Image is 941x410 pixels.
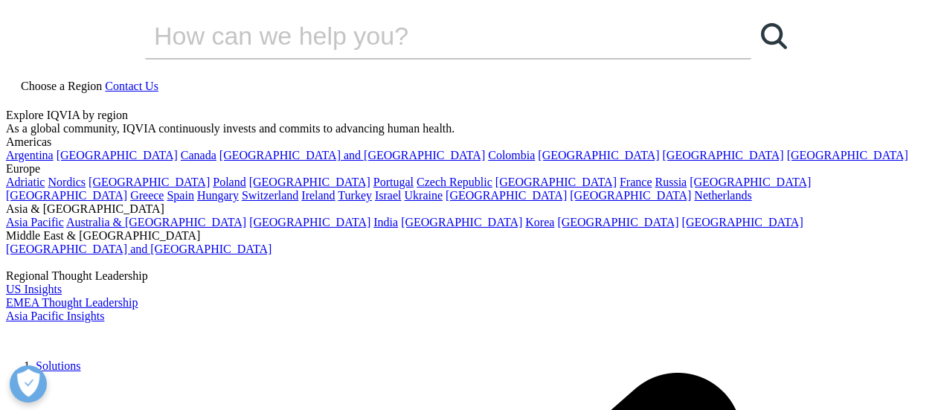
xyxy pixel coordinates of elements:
a: Ireland [301,189,335,202]
a: Colombia [488,149,535,161]
a: [GEOGRAPHIC_DATA] [401,216,522,228]
a: [GEOGRAPHIC_DATA] [495,176,617,188]
a: Asia Pacific Insights [6,310,104,322]
div: Americas [6,135,935,149]
a: [GEOGRAPHIC_DATA] and [GEOGRAPHIC_DATA] [6,243,272,255]
a: [GEOGRAPHIC_DATA] and [GEOGRAPHIC_DATA] [219,149,485,161]
button: Open Preferences [10,365,47,403]
a: Nordics [48,176,86,188]
a: [GEOGRAPHIC_DATA] [249,216,370,228]
a: [GEOGRAPHIC_DATA] [6,189,127,202]
a: [GEOGRAPHIC_DATA] [682,216,803,228]
a: Argentina [6,149,54,161]
input: Search [145,13,709,58]
a: Hungary [197,189,239,202]
div: Explore IQVIA by region [6,109,935,122]
a: Poland [213,176,245,188]
a: [GEOGRAPHIC_DATA] [89,176,210,188]
a: Greece [130,189,164,202]
a: [GEOGRAPHIC_DATA] [446,189,567,202]
a: EMEA Thought Leadership [6,296,138,309]
a: Turkey [338,189,372,202]
a: Korea [525,216,554,228]
a: [GEOGRAPHIC_DATA] [663,149,784,161]
a: Canada [181,149,216,161]
div: Regional Thought Leadership [6,269,935,283]
a: [GEOGRAPHIC_DATA] [787,149,908,161]
a: India [373,216,398,228]
div: Middle East & [GEOGRAPHIC_DATA] [6,229,935,243]
a: France [620,176,652,188]
a: Contact Us [105,80,158,92]
a: Israel [375,189,402,202]
a: [GEOGRAPHIC_DATA] [538,149,659,161]
span: Choose a Region [21,80,102,92]
a: US Insights [6,283,62,295]
a: [GEOGRAPHIC_DATA] [249,176,370,188]
img: IQVIA Healthcare Information Technology and Pharma Clinical Research Company [6,323,125,345]
a: Czech Republic [417,176,492,188]
div: Asia & [GEOGRAPHIC_DATA] [6,202,935,216]
a: Adriatic [6,176,45,188]
a: Search [751,13,796,58]
a: [GEOGRAPHIC_DATA] [557,216,678,228]
a: Switzerland [242,189,298,202]
a: Solutions [36,359,80,372]
a: [GEOGRAPHIC_DATA] [57,149,178,161]
a: Netherlands [694,189,751,202]
div: As a global community, IQVIA continuously invests and commits to advancing human health. [6,122,935,135]
a: [GEOGRAPHIC_DATA] [690,176,811,188]
a: [GEOGRAPHIC_DATA] [570,189,691,202]
a: Portugal [373,176,414,188]
a: Asia Pacific [6,216,64,228]
a: Ukraine [405,189,443,202]
svg: Search [761,23,787,49]
a: Spain [167,189,193,202]
a: Russia [655,176,687,188]
a: Australia & [GEOGRAPHIC_DATA] [66,216,246,228]
div: Europe [6,162,935,176]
